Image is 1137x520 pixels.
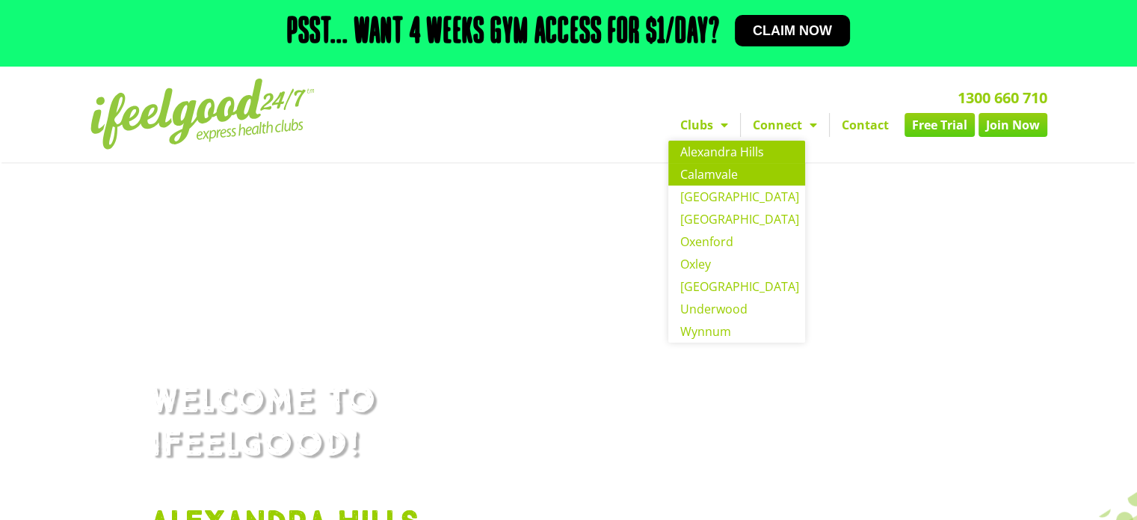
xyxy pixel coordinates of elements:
a: Alexandra Hills [668,141,805,163]
ul: Clubs [668,141,805,343]
a: Clubs [668,113,740,137]
a: Connect [741,113,829,137]
a: Contact [830,113,901,137]
h2: Psst... Want 4 weeks gym access for $1/day? [287,15,720,51]
h1: WELCOME TO IFEELGOOD! [150,380,987,466]
a: [GEOGRAPHIC_DATA] [668,275,805,298]
a: Free Trial [905,113,975,137]
a: Calamvale [668,163,805,186]
a: [GEOGRAPHIC_DATA] [668,208,805,230]
span: Claim now [753,24,832,37]
a: Join Now [979,113,1047,137]
a: [GEOGRAPHIC_DATA] [668,186,805,208]
a: Wynnum [668,320,805,343]
a: Oxenford [668,230,805,253]
a: 1300 660 710 [958,88,1047,108]
a: Claim now [735,15,850,46]
a: Underwood [668,298,805,320]
a: Oxley [668,253,805,275]
nav: Menu [431,113,1047,137]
